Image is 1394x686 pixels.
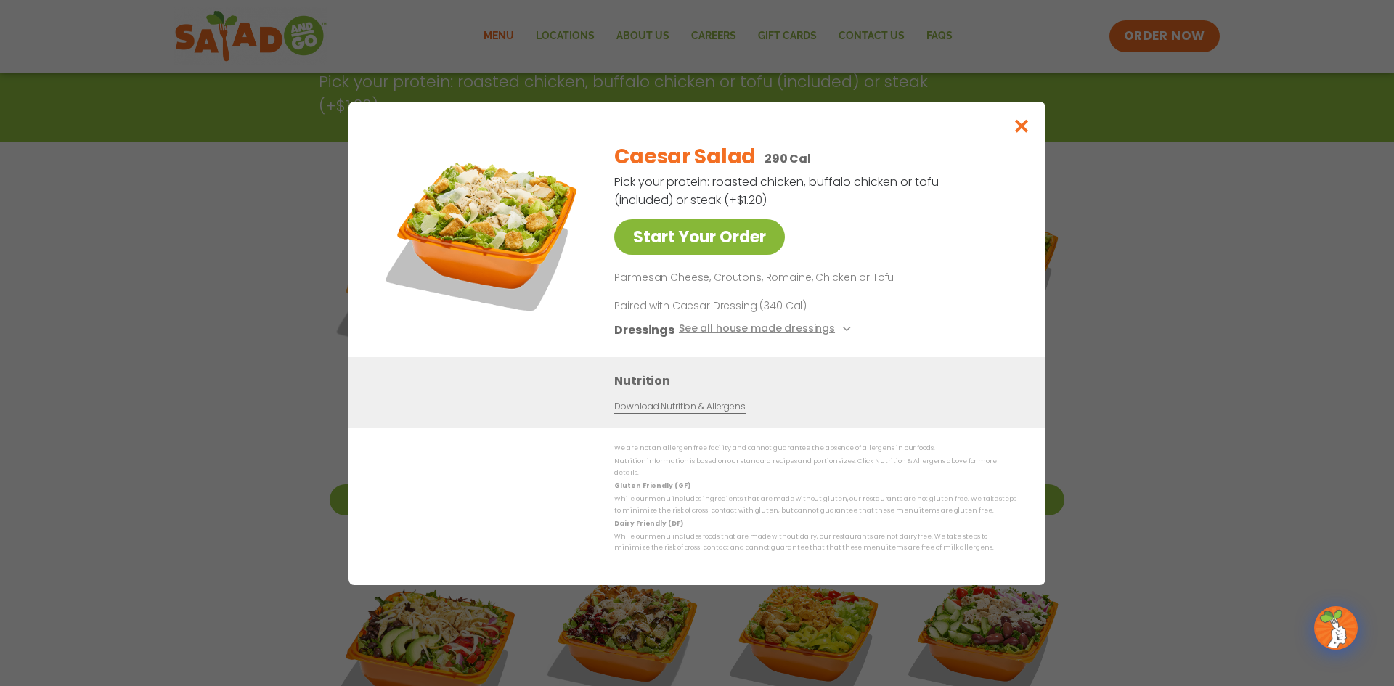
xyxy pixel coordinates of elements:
button: Close modal [998,102,1045,150]
p: We are not an allergen free facility and cannot guarantee the absence of allergens in our foods. [614,443,1016,454]
img: wpChatIcon [1316,608,1356,648]
p: Nutrition information is based on our standard recipes and portion sizes. Click Nutrition & Aller... [614,456,1016,478]
p: Parmesan Cheese, Croutons, Romaine, Chicken or Tofu [614,269,1011,287]
h2: Caesar Salad [614,142,756,172]
strong: Dairy Friendly (DF) [614,518,682,527]
img: Featured product photo for Caesar Salad [381,131,584,334]
a: Download Nutrition & Allergens [614,399,745,413]
p: Paired with Caesar Dressing (340 Cal) [614,298,883,313]
p: 290 Cal [765,150,811,168]
h3: Dressings [614,320,674,338]
p: Pick your protein: roasted chicken, buffalo chicken or tofu (included) or steak (+$1.20) [614,173,941,209]
button: See all house made dressings [679,320,855,338]
p: While our menu includes ingredients that are made without gluten, our restaurants are not gluten ... [614,494,1016,516]
strong: Gluten Friendly (GF) [614,481,690,490]
p: While our menu includes foods that are made without dairy, our restaurants are not dairy free. We... [614,531,1016,554]
h3: Nutrition [614,371,1024,389]
a: Start Your Order [614,219,785,255]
